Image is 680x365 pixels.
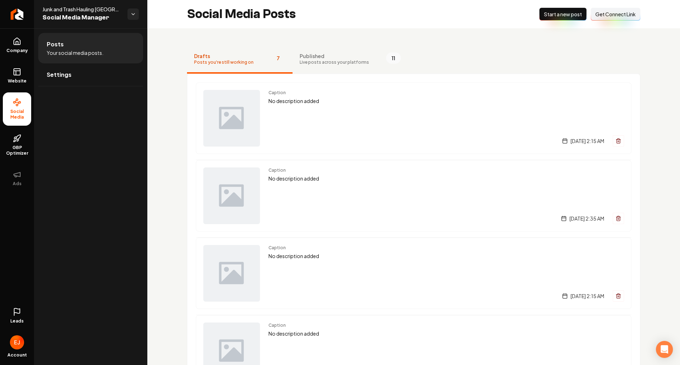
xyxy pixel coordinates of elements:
p: No description added [268,330,624,338]
span: 7 [271,52,285,64]
span: Social Media [3,109,31,120]
h2: Social Media Posts [187,7,296,21]
span: Caption [268,167,624,173]
p: No description added [268,175,624,183]
img: Rebolt Logo [11,8,24,20]
button: Get Connect Link [591,8,640,21]
div: Open Intercom Messenger [656,341,673,358]
span: Website [5,78,29,84]
a: Website [3,62,31,90]
span: Caption [268,245,624,251]
span: Your social media posts. [47,49,103,56]
a: Post previewCaptionNo description added[DATE] 2:15 AM [196,82,631,154]
span: [DATE] 2:15 AM [571,292,604,300]
button: Open user button [10,332,24,349]
a: GBP Optimizer [3,129,31,162]
img: Post preview [203,167,260,224]
span: Posts [47,40,64,49]
span: Posts you're still working on [194,59,254,65]
img: Post preview [203,245,260,302]
span: Junk and Trash Hauling [GEOGRAPHIC_DATA] [42,6,122,13]
p: No description added [268,252,624,260]
span: Caption [268,323,624,328]
span: Published [300,52,369,59]
span: [DATE] 2:35 AM [569,215,604,222]
span: Drafts [194,52,254,59]
span: GBP Optimizer [3,145,31,156]
p: No description added [268,97,624,105]
span: Settings [47,70,72,79]
nav: Tabs [187,45,640,74]
a: Leads [3,302,31,330]
span: Get Connect Link [595,11,636,18]
span: Social Media Manager [42,13,122,23]
button: DraftsPosts you're still working on7 [187,45,293,74]
button: Start a new post [539,8,586,21]
span: [DATE] 2:15 AM [571,137,604,144]
span: Leads [10,318,24,324]
a: Company [3,32,31,59]
span: Company [4,48,31,53]
a: Settings [38,63,143,86]
a: Post previewCaptionNo description added[DATE] 2:15 AM [196,237,631,309]
span: Start a new post [544,11,582,18]
a: Post previewCaptionNo description added[DATE] 2:35 AM [196,160,631,232]
button: PublishedLive posts across your platforms11 [293,45,408,74]
span: Account [7,352,27,358]
button: Ads [3,165,31,192]
img: Post preview [203,90,260,147]
span: Caption [268,90,624,96]
img: Eduard Joers [10,335,24,349]
span: Ads [10,181,24,187]
span: Live posts across your platforms [300,59,369,65]
span: 11 [386,52,401,64]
